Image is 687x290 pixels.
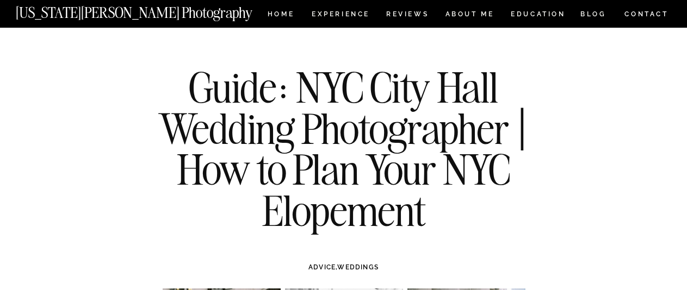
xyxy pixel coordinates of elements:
h3: , [185,262,502,272]
a: Experience [312,11,369,20]
a: EDUCATION [510,11,567,20]
a: ABOUT ME [445,11,494,20]
a: HOME [265,11,296,20]
a: BLOG [580,11,606,20]
h1: Guide: NYC City Hall Wedding Photographer | How to Plan Your NYC Elopement [146,67,541,231]
a: REVIEWS [386,11,427,20]
a: WEDDINGS [337,263,379,271]
a: ADVICE [308,263,336,271]
a: [US_STATE][PERSON_NAME] Photography [16,5,289,15]
a: CONTACT [624,8,669,20]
